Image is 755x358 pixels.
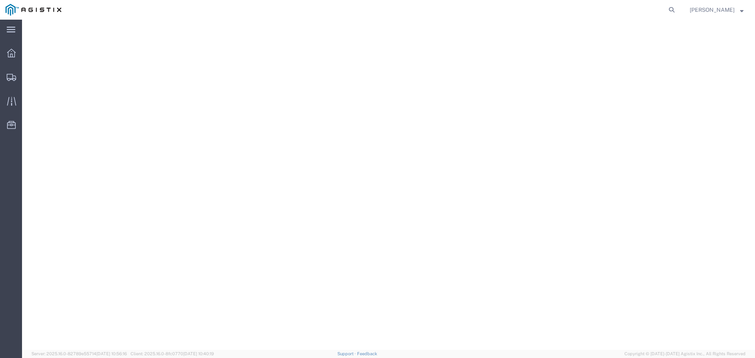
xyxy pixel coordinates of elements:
span: Server: 2025.16.0-82789e55714 [31,351,127,356]
img: logo [6,4,61,16]
iframe: FS Legacy Container [22,20,755,350]
a: Feedback [357,351,377,356]
span: [DATE] 10:56:16 [96,351,127,356]
button: [PERSON_NAME] [689,5,744,15]
span: Alexander Baetens [690,6,735,14]
span: [DATE] 10:40:19 [183,351,214,356]
span: Copyright © [DATE]-[DATE] Agistix Inc., All Rights Reserved [624,351,746,357]
span: Client: 2025.16.0-8fc0770 [131,351,214,356]
a: Support [337,351,357,356]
